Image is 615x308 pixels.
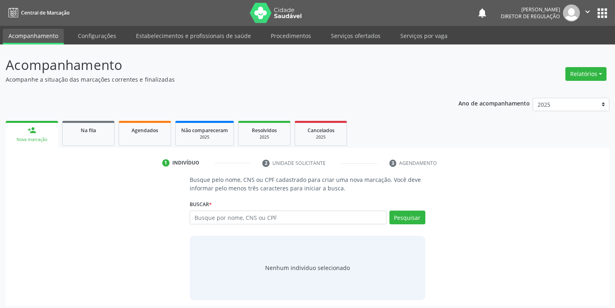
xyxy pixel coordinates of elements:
a: Serviços ofertados [325,29,386,43]
span: Agendados [132,127,158,134]
div: 1 [162,159,169,167]
button: notifications [477,7,488,19]
div: 2025 [244,134,284,140]
a: Central de Marcação [6,6,69,19]
span: Resolvidos [252,127,277,134]
button: Pesquisar [389,211,425,224]
a: Serviços por vaga [395,29,453,43]
label: Buscar [190,198,212,211]
div: [PERSON_NAME] [501,6,560,13]
span: Diretor de regulação [501,13,560,20]
span: Na fila [81,127,96,134]
span: Cancelados [307,127,335,134]
i:  [583,7,592,16]
button: Relatórios [565,67,607,81]
div: Nova marcação [11,137,52,143]
div: 2025 [301,134,341,140]
button: apps [595,6,609,20]
a: Estabelecimentos e profissionais de saúde [130,29,257,43]
span: Central de Marcação [21,9,69,16]
a: Procedimentos [265,29,317,43]
span: Não compareceram [181,127,228,134]
img: img [563,4,580,21]
input: Busque por nome, CNS ou CPF [190,211,387,224]
div: 2025 [181,134,228,140]
a: Configurações [72,29,122,43]
button:  [580,4,595,21]
p: Acompanhe a situação das marcações correntes e finalizadas [6,75,428,84]
p: Busque pelo nome, CNS ou CPF cadastrado para criar uma nova marcação. Você deve informar pelo men... [190,175,425,192]
p: Ano de acompanhamento [458,98,530,108]
div: person_add [27,126,36,135]
div: Nenhum indivíduo selecionado [265,264,350,272]
p: Acompanhamento [6,55,428,75]
a: Acompanhamento [3,29,64,44]
div: Indivíduo [172,159,199,167]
